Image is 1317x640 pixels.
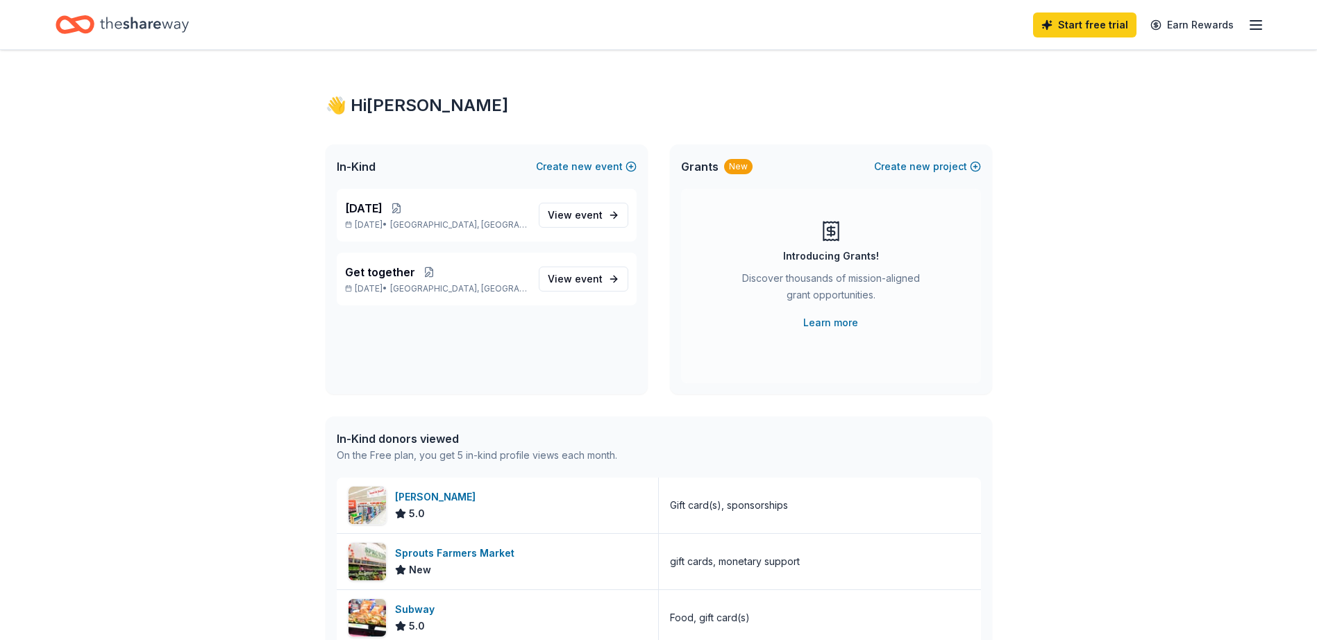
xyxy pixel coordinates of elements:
[724,159,753,174] div: New
[409,505,425,522] span: 5.0
[670,553,800,570] div: gift cards, monetary support
[1033,12,1136,37] a: Start free trial
[395,489,481,505] div: [PERSON_NAME]
[571,158,592,175] span: new
[345,264,415,280] span: Get together
[390,219,527,230] span: [GEOGRAPHIC_DATA], [GEOGRAPHIC_DATA]
[575,273,603,285] span: event
[539,203,628,228] a: View event
[349,487,386,524] img: Image for Winn-Dixie
[539,267,628,292] a: View event
[1142,12,1242,37] a: Earn Rewards
[390,283,527,294] span: [GEOGRAPHIC_DATA], [GEOGRAPHIC_DATA]
[909,158,930,175] span: new
[345,200,383,217] span: [DATE]
[345,219,528,230] p: [DATE] •
[395,601,440,618] div: Subway
[874,158,981,175] button: Createnewproject
[670,497,788,514] div: Gift card(s), sponsorships
[803,314,858,331] a: Learn more
[409,562,431,578] span: New
[670,609,750,626] div: Food, gift card(s)
[681,158,719,175] span: Grants
[536,158,637,175] button: Createnewevent
[337,158,376,175] span: In-Kind
[345,283,528,294] p: [DATE] •
[737,270,925,309] div: Discover thousands of mission-aligned grant opportunities.
[409,618,425,634] span: 5.0
[337,447,617,464] div: On the Free plan, you get 5 in-kind profile views each month.
[337,430,617,447] div: In-Kind donors viewed
[548,207,603,224] span: View
[56,8,189,41] a: Home
[575,209,603,221] span: event
[395,545,520,562] div: Sprouts Farmers Market
[349,599,386,637] img: Image for Subway
[783,248,879,264] div: Introducing Grants!
[326,94,992,117] div: 👋 Hi [PERSON_NAME]
[349,543,386,580] img: Image for Sprouts Farmers Market
[548,271,603,287] span: View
